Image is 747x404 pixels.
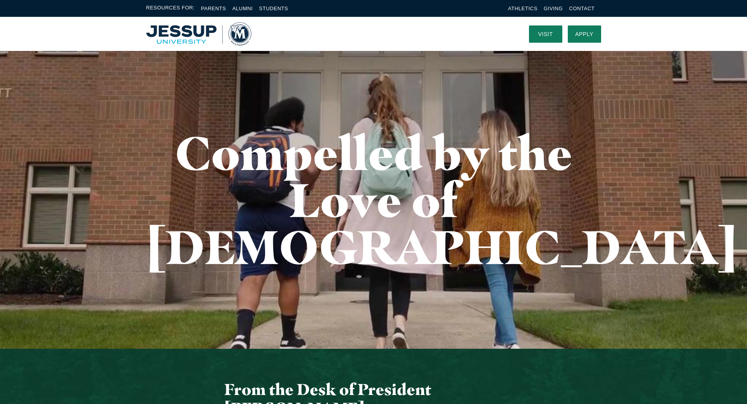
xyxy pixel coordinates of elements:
[146,4,195,13] span: Resources For:
[569,5,594,11] a: Contact
[529,25,562,43] a: Visit
[146,22,251,46] img: Multnomah University Logo
[508,5,538,11] a: Athletics
[544,5,563,11] a: Giving
[568,25,601,43] a: Apply
[259,5,288,11] a: Students
[146,22,251,46] a: Home
[146,129,601,270] h1: Compelled by the Love of [DEMOGRAPHIC_DATA]
[201,5,226,11] a: Parents
[232,5,253,11] a: Alumni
